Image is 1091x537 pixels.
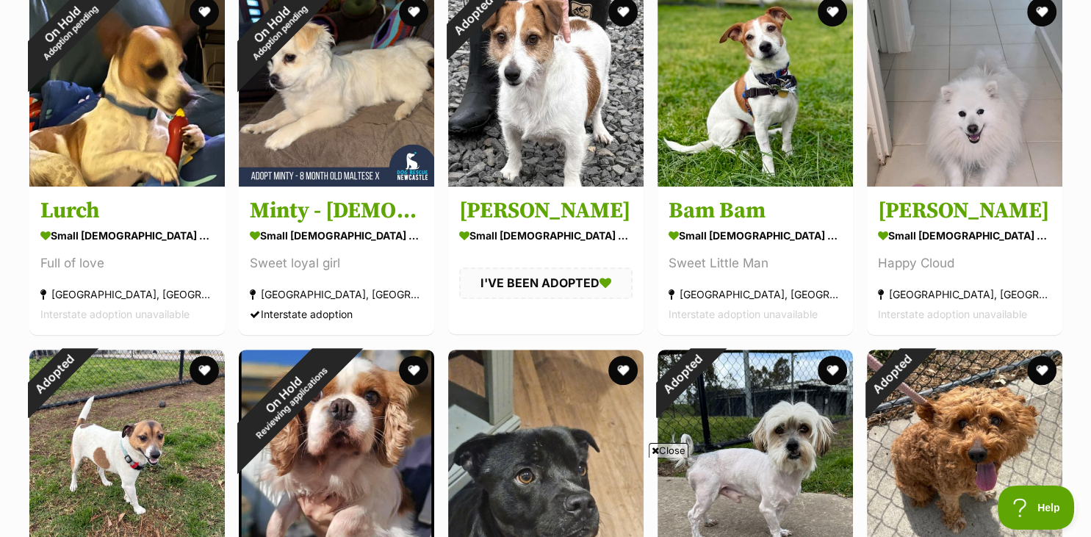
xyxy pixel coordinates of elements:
[448,175,644,190] a: Adopted
[669,226,842,247] div: small [DEMOGRAPHIC_DATA] Dog
[250,285,423,305] div: [GEOGRAPHIC_DATA], [GEOGRAPHIC_DATA]
[459,268,633,299] div: I'VE BEEN ADOPTED
[251,3,309,62] span: Adoption pending
[250,198,423,226] h3: Minty - [DEMOGRAPHIC_DATA] Maltese X
[867,187,1062,336] a: [PERSON_NAME] small [DEMOGRAPHIC_DATA] Dog Happy Cloud [GEOGRAPHIC_DATA], [GEOGRAPHIC_DATA] Inter...
[669,309,818,321] span: Interstate adoption unavailable
[878,285,1051,305] div: [GEOGRAPHIC_DATA], [GEOGRAPHIC_DATA]
[190,356,219,385] button: favourite
[250,226,423,247] div: small [DEMOGRAPHIC_DATA] Dog
[40,309,190,321] span: Interstate adoption unavailable
[41,3,100,62] span: Adoption pending
[239,175,434,190] a: On HoldAdoption pending
[40,226,214,247] div: small [DEMOGRAPHIC_DATA] Dog
[658,187,853,336] a: Bam Bam small [DEMOGRAPHIC_DATA] Dog Sweet Little Man [GEOGRAPHIC_DATA], [GEOGRAPHIC_DATA] Inters...
[878,226,1051,247] div: small [DEMOGRAPHIC_DATA] Dog
[669,198,842,226] h3: Bam Bam
[669,254,842,274] div: Sweet Little Man
[399,356,428,385] button: favourite
[253,365,329,441] span: Reviewing applications
[10,331,97,418] div: Adopted
[250,254,423,274] div: Sweet loyal girl
[638,331,725,418] div: Adopted
[1027,356,1056,385] button: favourite
[40,198,214,226] h3: Lurch
[878,254,1051,274] div: Happy Cloud
[206,317,368,479] div: On Hold
[190,464,902,530] iframe: Advertisement
[608,356,638,385] button: favourite
[250,305,423,325] div: Interstate adoption
[669,285,842,305] div: [GEOGRAPHIC_DATA], [GEOGRAPHIC_DATA]
[998,486,1076,530] iframe: Help Scout Beacon - Open
[878,198,1051,226] h3: [PERSON_NAME]
[818,356,847,385] button: favourite
[239,187,434,336] a: Minty - [DEMOGRAPHIC_DATA] Maltese X small [DEMOGRAPHIC_DATA] Dog Sweet loyal girl [GEOGRAPHIC_DA...
[29,175,225,190] a: On HoldAdoption pending
[29,187,225,336] a: Lurch small [DEMOGRAPHIC_DATA] Dog Full of love [GEOGRAPHIC_DATA], [GEOGRAPHIC_DATA] Interstate a...
[448,187,644,334] a: [PERSON_NAME] small [DEMOGRAPHIC_DATA] Dog I'VE BEEN ADOPTED favourite
[459,226,633,247] div: small [DEMOGRAPHIC_DATA] Dog
[878,309,1027,321] span: Interstate adoption unavailable
[847,331,935,418] div: Adopted
[40,254,214,274] div: Full of love
[649,443,688,458] span: Close
[459,198,633,226] h3: [PERSON_NAME]
[40,285,214,305] div: [GEOGRAPHIC_DATA], [GEOGRAPHIC_DATA]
